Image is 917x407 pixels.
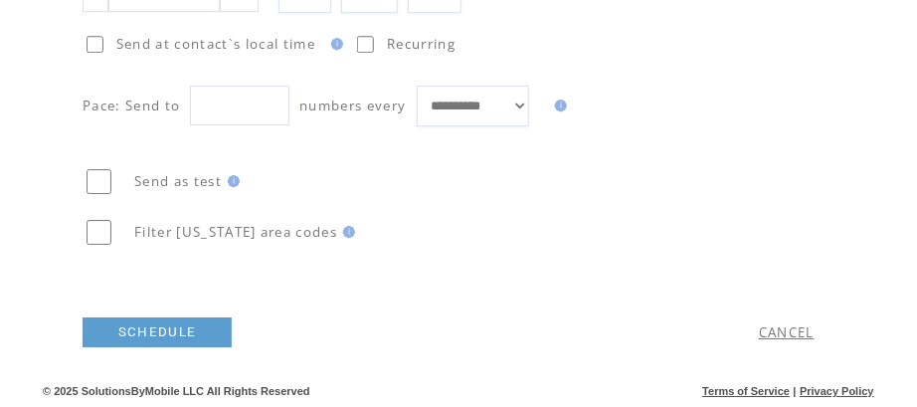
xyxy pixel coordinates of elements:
span: Filter [US_STATE] area codes [134,223,337,241]
span: © 2025 SolutionsByMobile LLC All Rights Reserved [43,385,310,397]
span: numbers every [299,97,406,114]
a: CANCEL [759,323,815,341]
img: help.gif [337,226,355,238]
span: Send as test [134,172,222,190]
img: help.gif [325,38,343,50]
a: Privacy Policy [800,385,874,397]
img: help.gif [549,100,567,111]
span: Recurring [387,35,456,53]
a: Terms of Service [703,385,791,397]
span: Pace: Send to [83,97,180,114]
span: | [794,385,797,397]
img: help.gif [222,175,240,187]
a: SCHEDULE [83,317,232,347]
span: Send at contact`s local time [116,35,315,53]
